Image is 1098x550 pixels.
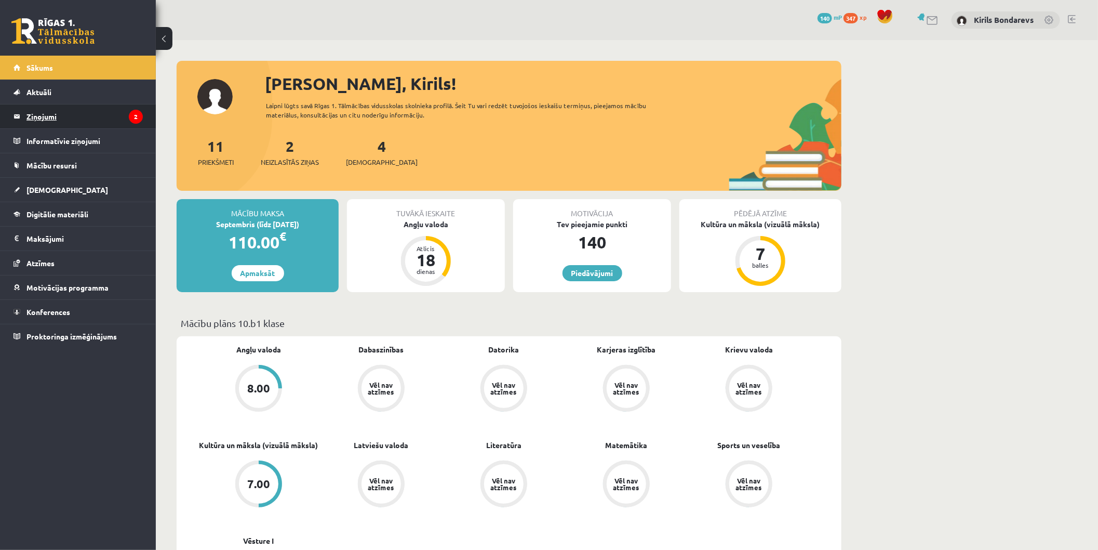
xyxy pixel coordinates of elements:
span: Motivācijas programma [26,283,109,292]
span: € [280,229,287,244]
a: Angļu valoda [236,344,281,355]
a: Sākums [14,56,143,80]
a: Aktuāli [14,80,143,104]
div: Mācību maksa [177,199,339,219]
a: Vēl nav atzīmes [443,461,565,509]
div: Angļu valoda [347,219,505,230]
span: 347 [843,13,858,23]
a: 8.00 [197,365,320,414]
a: Maksājumi [14,227,143,251]
a: Vēl nav atzīmes [320,461,443,509]
a: Sports un veselība [718,440,781,451]
span: Neizlasītās ziņas [261,157,319,167]
span: Aktuāli [26,87,51,97]
img: Kirils Bondarevs [957,16,967,26]
a: Krievu valoda [725,344,773,355]
div: 110.00 [177,230,339,255]
a: Apmaksāt [232,265,284,281]
span: Priekšmeti [198,157,234,167]
div: 7 [745,245,776,262]
span: Atzīmes [26,258,55,268]
div: Vēl nav atzīmes [734,382,764,395]
div: Vēl nav atzīmes [489,382,518,395]
span: Konferences [26,307,70,317]
a: Literatūra [486,440,521,451]
div: Atlicis [410,245,441,252]
span: [DEMOGRAPHIC_DATA] [26,185,108,194]
a: 7.00 [197,461,320,509]
a: Karjeras izglītība [597,344,656,355]
div: [PERSON_NAME], Kirils! [265,71,841,96]
span: Sākums [26,63,53,72]
a: Kultūra un māksla (vizuālā māksla) [199,440,318,451]
a: Vēl nav atzīmes [565,365,688,414]
span: 140 [818,13,832,23]
a: Atzīmes [14,251,143,275]
span: Digitālie materiāli [26,209,88,219]
span: Proktoringa izmēģinājums [26,332,117,341]
a: Digitālie materiāli [14,202,143,226]
legend: Ziņojumi [26,104,143,128]
a: 140 mP [818,13,842,21]
div: 140 [513,230,671,255]
div: Vēl nav atzīmes [367,477,396,491]
div: Pēdējā atzīme [679,199,841,219]
legend: Maksājumi [26,227,143,251]
div: Vēl nav atzīmes [612,382,641,395]
span: mP [834,13,842,21]
div: 18 [410,252,441,268]
div: Tuvākā ieskaite [347,199,505,219]
a: Latviešu valoda [354,440,409,451]
a: Konferences [14,300,143,324]
div: dienas [410,268,441,274]
a: 2Neizlasītās ziņas [261,137,319,167]
a: 4[DEMOGRAPHIC_DATA] [346,137,418,167]
i: 2 [129,110,143,124]
a: Vēsture I [244,535,274,546]
div: Motivācija [513,199,671,219]
div: Vēl nav atzīmes [734,477,764,491]
a: Datorika [489,344,519,355]
a: Kultūra un māksla (vizuālā māksla) 7 balles [679,219,841,287]
a: Motivācijas programma [14,276,143,299]
legend: Informatīvie ziņojumi [26,129,143,153]
div: 7.00 [247,478,270,490]
a: Informatīvie ziņojumi [14,129,143,153]
span: [DEMOGRAPHIC_DATA] [346,157,418,167]
a: Piedāvājumi [563,265,622,281]
a: Angļu valoda Atlicis 18 dienas [347,219,505,287]
div: Laipni lūgts savā Rīgas 1. Tālmācības vidusskolas skolnieka profilā. Šeit Tu vari redzēt tuvojošo... [266,101,665,120]
p: Mācību plāns 10.b1 klase [181,316,837,330]
div: balles [745,262,776,268]
a: Vēl nav atzīmes [565,461,688,509]
a: Mācību resursi [14,153,143,177]
a: [DEMOGRAPHIC_DATA] [14,178,143,202]
a: Vēl nav atzīmes [688,461,810,509]
div: Septembris (līdz [DATE]) [177,219,339,230]
a: Rīgas 1. Tālmācības vidusskola [11,18,95,44]
a: 347 xp [843,13,872,21]
a: Dabaszinības [359,344,404,355]
div: Tev pieejamie punkti [513,219,671,230]
div: 8.00 [247,383,270,394]
span: xp [860,13,866,21]
a: Vēl nav atzīmes [688,365,810,414]
div: Kultūra un māksla (vizuālā māksla) [679,219,841,230]
a: Vēl nav atzīmes [320,365,443,414]
div: Vēl nav atzīmes [367,382,396,395]
a: Kirils Bondarevs [974,15,1034,25]
a: Ziņojumi2 [14,104,143,128]
div: Vēl nav atzīmes [489,477,518,491]
a: Proktoringa izmēģinājums [14,324,143,348]
div: Vēl nav atzīmes [612,477,641,491]
span: Mācību resursi [26,161,77,170]
a: Vēl nav atzīmes [443,365,565,414]
a: 11Priekšmeti [198,137,234,167]
a: Matemātika [606,440,648,451]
